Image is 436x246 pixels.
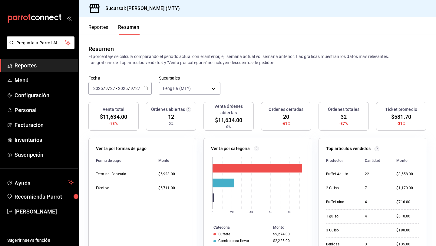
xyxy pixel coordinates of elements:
[326,200,355,205] div: Buffet nino
[288,210,292,214] text: 8K
[128,86,130,91] span: /
[230,210,234,214] text: 2K
[67,16,71,21] button: open_drawer_menu
[154,154,189,167] th: Monto
[169,121,173,126] span: 0%
[326,228,355,233] div: 3 Guiso
[96,145,147,152] p: Venta por formas de pago
[269,106,303,113] h3: Órdenes cerradas
[101,5,180,12] h3: Sucursal: [PERSON_NAME] (MTY)
[360,154,392,167] th: Cantidad
[15,76,74,84] span: Menú
[105,86,108,91] input: --
[215,116,242,124] span: $11,634.00
[168,113,174,121] span: 12
[341,113,347,121] span: 32
[96,186,149,191] div: Efectivo
[365,172,387,177] div: 22
[211,145,250,152] p: Venta por categoría
[15,207,74,216] span: [PERSON_NAME]
[365,214,387,219] div: 4
[158,186,189,191] div: $5,711.00
[135,86,140,91] input: --
[385,106,417,113] h3: Ticket promedio
[339,121,348,126] span: -37%
[116,86,117,91] span: -
[118,24,140,35] button: Resumen
[326,145,371,152] p: Top artículos vendidos
[15,121,74,129] span: Facturación
[212,210,213,214] text: 0
[365,200,387,205] div: 4
[88,24,140,35] div: navigation tabs
[282,121,290,126] span: -61%
[397,121,405,126] span: -31%
[204,224,271,231] th: Categoría
[365,186,387,191] div: 7
[218,239,249,243] div: Combo para llevar
[15,151,74,159] span: Suscripción
[15,179,66,186] span: Ayuda
[109,121,118,126] span: -73%
[96,172,149,177] div: Terminal Bancaria
[130,86,133,91] input: --
[226,124,231,130] span: 0%
[271,224,311,231] th: Monto
[4,44,74,50] a: Pregunta a Parrot AI
[391,154,419,167] th: Monto
[7,36,74,49] button: Pregunta a Parrot AI
[206,103,251,116] h3: Venta órdenes abiertas
[326,154,360,167] th: Productos
[103,86,105,91] span: /
[273,232,301,236] div: $9,274.00
[163,85,191,91] span: Feng Fa (MTY)
[158,172,189,177] div: $5,923.00
[7,237,74,244] span: Sugerir nueva función
[326,214,355,219] div: 1 guiso
[218,232,230,236] div: Buffete
[110,86,115,91] input: --
[391,113,411,121] span: $581.70
[328,106,359,113] h3: Órdenes totales
[396,200,419,205] div: $716.00
[396,186,419,191] div: $1,170.00
[249,210,253,214] text: 4K
[283,113,289,121] span: 20
[88,76,152,80] label: Fecha
[15,61,74,70] span: Reportes
[269,210,273,214] text: 6K
[326,186,355,191] div: 2 Guiso
[159,76,220,80] label: Sucursales
[273,239,301,243] div: $2,225.00
[88,24,108,35] button: Reportes
[365,228,387,233] div: 1
[100,113,127,121] span: $11,634.00
[15,193,74,201] span: Recomienda Parrot
[396,228,419,233] div: $190.00
[326,172,355,177] div: Buffet Adulto
[96,154,154,167] th: Forma de pago
[396,214,419,219] div: $610.00
[108,86,110,91] span: /
[15,106,74,114] span: Personal
[118,86,128,91] input: ----
[151,106,185,113] h3: Órdenes abiertas
[133,86,135,91] span: /
[88,53,426,66] p: El porcentaje se calcula comparando el período actual con el anterior, ej. semana actual vs. sema...
[16,40,65,46] span: Pregunta a Parrot AI
[396,172,419,177] div: $8,558.00
[93,86,103,91] input: ----
[15,91,74,99] span: Configuración
[103,106,124,113] h3: Venta total
[88,44,114,53] div: Resumen
[15,136,74,144] span: Inventarios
